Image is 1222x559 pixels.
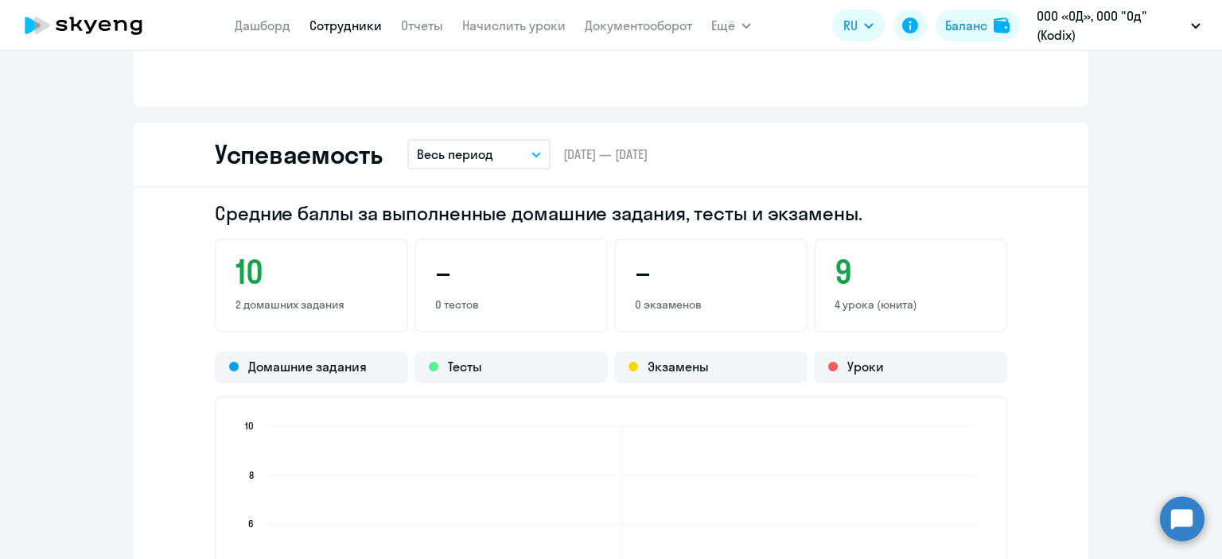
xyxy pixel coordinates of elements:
[401,17,443,33] a: Отчеты
[945,16,987,35] div: Баланс
[435,253,587,291] h3: –
[435,297,587,312] p: 0 тестов
[1037,6,1185,45] p: ООО «ОД», ООО "Од" (Kodix)
[585,17,692,33] a: Документооборот
[417,145,493,164] p: Весь период
[614,351,808,383] div: Экзамены
[235,17,290,33] a: Дашборд
[215,138,382,170] h2: Успеваемость
[215,200,1007,226] h2: Средние баллы за выполненные домашние задания, тесты и экзамены.
[563,146,648,163] span: [DATE] — [DATE]
[407,139,551,169] button: Весь период
[936,10,1019,41] button: Балансbalance
[814,351,1007,383] div: Уроки
[235,297,387,312] p: 2 домашних задания
[635,253,787,291] h3: –
[215,351,408,383] div: Домашние задания
[309,17,382,33] a: Сотрудники
[414,351,608,383] div: Тесты
[835,297,987,312] p: 4 урока (юнита)
[711,16,735,35] span: Ещё
[235,253,387,291] h3: 10
[994,17,1010,33] img: balance
[249,469,254,481] text: 8
[245,420,254,432] text: 10
[248,518,254,530] text: 6
[832,10,885,41] button: RU
[843,16,858,35] span: RU
[462,17,566,33] a: Начислить уроки
[835,253,987,291] h3: 9
[1029,6,1208,45] button: ООО «ОД», ООО "Од" (Kodix)
[635,297,787,312] p: 0 экзаменов
[711,10,751,41] button: Ещё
